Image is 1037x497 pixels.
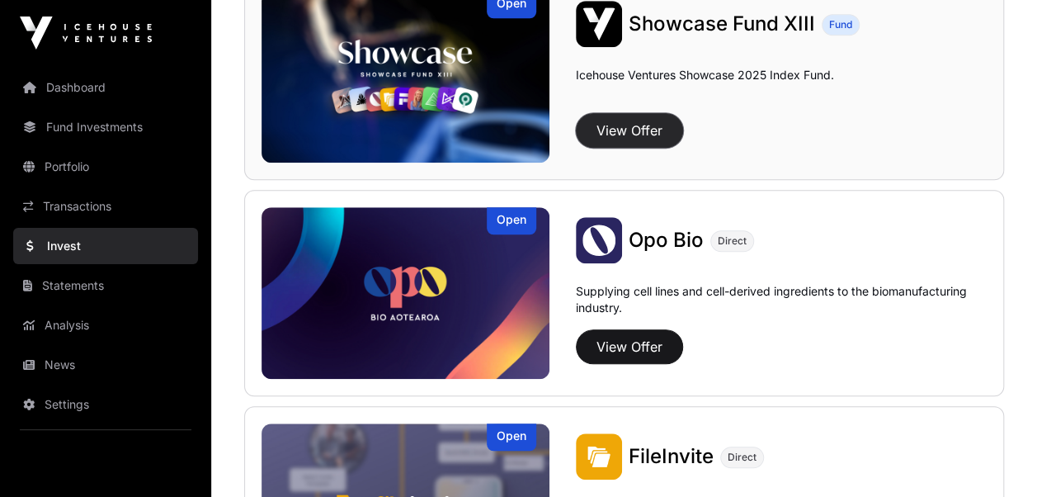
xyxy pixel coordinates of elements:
[829,18,852,31] span: Fund
[718,234,747,248] span: Direct
[13,307,198,343] a: Analysis
[576,113,683,148] button: View Offer
[13,267,198,304] a: Statements
[13,149,198,185] a: Portfolio
[13,109,198,145] a: Fund Investments
[576,329,683,364] button: View Offer
[955,418,1037,497] iframe: Chat Widget
[13,386,198,423] a: Settings
[20,17,152,50] img: Icehouse Ventures Logo
[629,227,704,253] a: Opo Bio
[576,433,622,480] img: FileInvite
[13,69,198,106] a: Dashboard
[487,424,536,451] div: Open
[728,451,757,464] span: Direct
[576,67,834,83] p: Icehouse Ventures Showcase 2025 Index Fund.
[629,12,815,35] span: Showcase Fund XIII
[487,207,536,234] div: Open
[576,217,622,263] img: Opo Bio
[576,283,987,316] p: Supplying cell lines and cell-derived ingredients to the biomanufacturing industry.
[576,1,622,47] img: Showcase Fund XIII
[629,443,714,470] a: FileInvite
[629,11,815,37] a: Showcase Fund XIII
[13,228,198,264] a: Invest
[629,228,704,252] span: Opo Bio
[13,347,198,383] a: News
[629,444,714,468] span: FileInvite
[262,207,549,379] a: Opo BioOpen
[262,207,549,379] img: Opo Bio
[13,188,198,225] a: Transactions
